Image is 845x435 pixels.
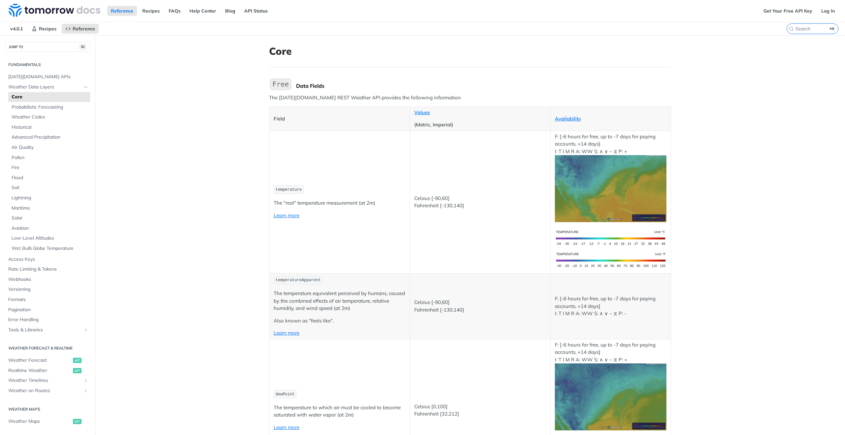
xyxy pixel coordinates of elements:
span: Reference [73,26,95,32]
a: Historical [8,122,90,132]
a: Log In [818,6,838,16]
span: Soil [12,184,88,191]
img: dewpoint [555,363,666,430]
p: The [DATE][DOMAIN_NAME] REST Weather API provides the following information [269,94,671,102]
a: Probabilistic Forecasting [8,102,90,112]
a: Pagination [5,305,90,315]
span: Weather Data Layers [8,84,82,90]
span: Weather Maps [8,418,71,425]
span: Realtime Weather [8,367,71,374]
span: Pollen [12,154,88,161]
span: Expand image [555,234,666,241]
a: Recipes [28,24,60,34]
span: temperature [276,187,302,192]
a: Error Handling [5,315,90,325]
p: The temperature to which air must be cooled to become saturated with water vapor (at 2m) [274,404,405,419]
span: ⌘/ [79,44,86,50]
a: Webhooks [5,275,90,284]
img: temperature-us [555,249,666,271]
a: Weather TimelinesShow subpages for Weather Timelines [5,376,90,385]
a: Realtime Weatherget [5,366,90,376]
span: get [73,358,82,363]
p: Field [274,115,405,123]
button: JUMP TO⌘/ [5,42,90,52]
span: Versioning [8,286,88,293]
span: Pagination [8,307,88,313]
p: Celsius [-90,60] Fahrenheit [-130,140] [414,299,546,314]
a: Tools & LibrariesShow subpages for Tools & Libraries [5,325,90,335]
span: get [73,419,82,424]
button: Show subpages for Weather on Routes [83,388,88,393]
span: Maritime [12,205,88,212]
a: Wet Bulb Globe Temperature [8,244,90,253]
a: Advanced Precipitation [8,132,90,142]
a: Weather Forecastget [5,355,90,365]
span: Probabilistic Forecasting [12,104,88,111]
a: Learn more [274,424,299,430]
a: Reference [107,6,137,16]
div: Data Fields [296,83,671,89]
img: Tomorrow.io Weather API Docs [9,4,100,17]
a: Get Your Free API Key [760,6,816,16]
span: Recipes [39,26,56,32]
a: Fire [8,163,90,173]
a: Formats [5,295,90,305]
a: Learn more [274,212,299,218]
span: Flood [12,175,88,181]
a: Solar [8,213,90,223]
span: Expand image [555,256,666,263]
span: Air Quality [12,144,88,151]
a: Availability [555,116,581,122]
span: Weather Timelines [8,377,82,384]
a: Recipes [139,6,163,16]
span: Core [12,94,88,100]
p: Celsius [-90,60] Fahrenheit [-130,140] [414,195,546,210]
a: Lightning [8,193,90,203]
a: Learn more [274,330,299,336]
p: F: [-6 hours for free, up to -7 days for paying accounts, +14 days] I: T I M R A: WW S: ∧ ∨ ~ ⧖ P: - [555,295,666,318]
h2: Weather Maps [5,406,90,412]
a: Aviation [8,223,90,233]
a: Flood [8,173,90,183]
span: Weather on Routes [8,387,82,394]
span: Formats [8,296,88,303]
span: dewPoint [276,392,295,397]
a: [DATE][DOMAIN_NAME] APIs [5,72,90,82]
span: Weather Codes [12,114,88,120]
a: Weather Codes [8,112,90,122]
span: Tools & Libraries [8,327,82,333]
p: Also known as "feels like". [274,317,405,325]
a: Weather Data LayersHide subpages for Weather Data Layers [5,82,90,92]
span: Lightning [12,195,88,201]
a: Maritime [8,203,90,213]
span: [DATE][DOMAIN_NAME] APIs [8,74,88,80]
span: Advanced Precipitation [12,134,88,141]
span: Fire [12,164,88,171]
span: Error Handling [8,317,88,323]
a: Weather on RoutesShow subpages for Weather on Routes [5,386,90,396]
a: Help Center [186,6,220,16]
span: Solar [12,215,88,221]
span: Weather Forecast [8,357,71,364]
p: The "real" temperature measurement (at 2m) [274,199,405,207]
kbd: ⌘K [828,25,836,32]
p: The temperature equivalent perceived by humans, caused by the combined effects of air temperature... [274,290,405,312]
a: Air Quality [8,143,90,152]
span: temperatureApparent [276,278,321,283]
a: Low-Level Altitudes [8,233,90,243]
a: Blog [221,6,239,16]
a: Versioning [5,284,90,294]
img: temperature-si [555,227,666,249]
span: Access Keys [8,256,88,263]
span: Historical [12,124,88,131]
a: Access Keys [5,254,90,264]
p: F: [-6 hours for free, up to -7 days for paying accounts, +14 days] I: T I M R A: WW S: ∧ ∨ ~ ⧖ P: + [555,341,666,430]
button: Show subpages for Weather Timelines [83,378,88,383]
a: FAQs [165,6,184,16]
a: Core [8,92,90,102]
a: Reference [62,24,99,34]
button: Hide subpages for Weather Data Layers [83,84,88,90]
p: F: [-6 hours for free, up to -7 days for paying accounts, +14 days] I: T I M R A: WW S: ∧ ∨ ~ ⧖ P: + [555,133,666,222]
a: Pollen [8,153,90,163]
a: Values [414,109,430,116]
